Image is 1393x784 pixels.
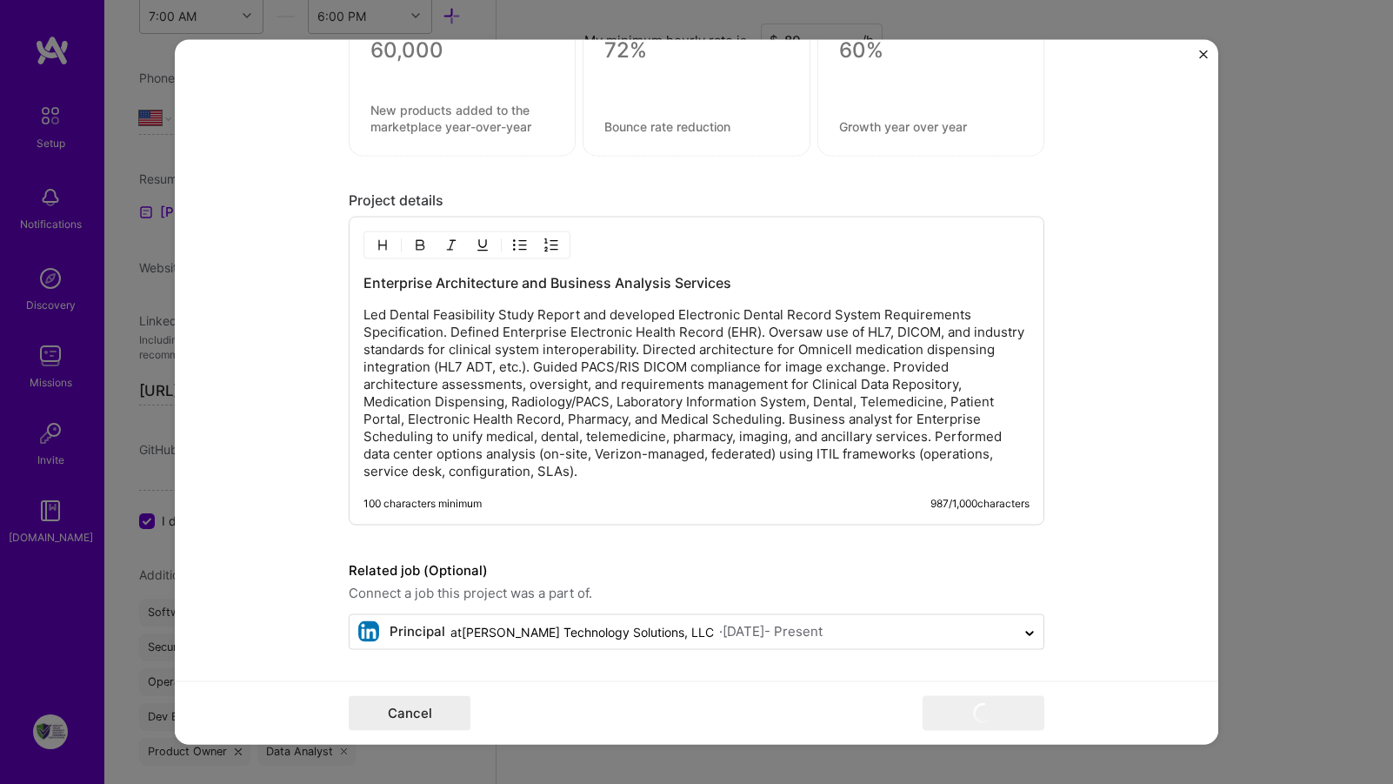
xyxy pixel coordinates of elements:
[476,238,490,252] img: Underline
[401,235,402,256] img: Divider
[349,560,1044,581] label: Related job (Optional)
[413,238,427,252] img: Bold
[349,696,470,731] button: Cancel
[450,623,714,641] div: at [PERSON_NAME] Technology Solutions, LLC
[930,497,1030,511] div: 987 / 1,000 characters
[444,238,458,252] img: Italic
[501,235,502,256] img: Divider
[363,273,1030,292] h3: Enterprise Architecture and Business Analysis Services
[513,238,527,252] img: UL
[544,238,558,252] img: OL
[719,623,823,641] div: · [DATE] - Present
[358,621,379,642] img: Company logo
[390,623,445,641] div: Principal
[363,497,482,511] div: 100 characters minimum
[363,306,1030,480] p: Led Dental Feasibility Study Report and developed Electronic Dental Record System Requirements Sp...
[376,238,390,252] img: Heading
[349,191,1044,210] div: Project details
[1199,50,1208,68] button: Close
[349,583,1044,604] span: Connect a job this project was a part of.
